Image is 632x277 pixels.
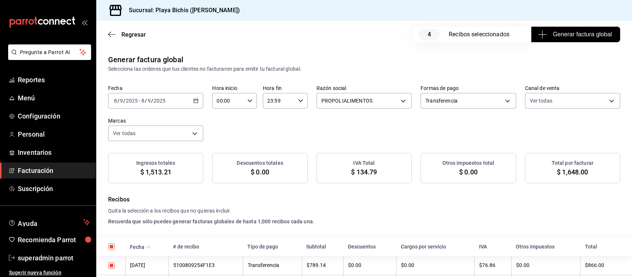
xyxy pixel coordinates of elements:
h3: Ingresos totales [136,159,175,167]
th: Otros impuestos [511,237,580,256]
span: Configuración [18,111,90,121]
th: Cargos por servicio [397,237,475,256]
th: Tipo de pago [243,237,302,256]
h3: Descuentos totales [237,159,283,167]
input: -- [120,98,123,104]
h4: Recuerda que sólo puedes generar facturas globales de hasta 1,000 recibos cada una. [108,218,620,226]
span: Pregunta a Parrot AI [20,49,80,56]
input: -- [147,98,151,104]
span: 4 [419,29,440,40]
span: Facturación [18,166,90,176]
span: $ 0.00 [459,167,478,177]
th: $0.00 [511,256,580,275]
h3: Sucursal: Playa Bichis ([PERSON_NAME]) [123,6,240,15]
span: Ayuda [18,218,80,227]
button: Pregunta a Parrot AI [8,44,91,60]
span: / [145,98,147,104]
span: $ 1,513.21 [140,167,171,177]
span: Fecha [130,244,151,250]
div: Selecciona las ordenes que tus clientes no facturaron para emitir tu factural global. [108,65,620,73]
span: Generar factura global [539,30,612,39]
th: Subtotal [302,237,344,256]
span: / [117,98,120,104]
span: / [151,98,153,104]
span: Menú [18,93,90,103]
div: Generar factura global [108,54,183,65]
span: Reportes [18,75,90,85]
button: Regresar [108,31,146,38]
th: $0.00 [397,256,475,275]
span: / [123,98,126,104]
h3: Total por facturar [552,159,593,167]
span: - [139,98,140,104]
div: 5100809254F1E3 [173,262,238,268]
th: $0.00 [344,256,397,275]
span: Ver todas [113,130,136,137]
span: $ 0.00 [251,167,269,177]
th: [DATE] [126,256,169,275]
button: Generar factura global [531,27,620,42]
span: Suscripción [18,184,90,194]
label: Formas de pago [421,86,516,91]
div: PROPOLIALIMENTOS [317,93,412,109]
input: -- [114,98,117,104]
div: Recibos seleccionados [449,30,516,39]
span: Ver todas [530,97,552,104]
label: Fecha [108,86,203,91]
label: Hora fin [263,86,308,91]
span: Recomienda Parrot [18,235,90,245]
span: Personal [18,129,90,139]
div: Transferencia [421,93,516,109]
th: $76.86 [475,256,512,275]
button: open_drawer_menu [81,19,87,25]
h4: Quita la selección a los recibos que no quieras incluir. [108,207,620,215]
h3: IVA Total [353,159,375,167]
th: Transferencia [243,256,302,275]
label: Hora inicio [212,86,257,91]
input: -- [141,98,145,104]
h3: Otros impuestos total [442,159,495,167]
input: ---- [153,98,166,104]
th: Descuentos [344,237,397,256]
label: Canal de venta [525,86,620,91]
span: Sugerir nueva función [9,269,90,277]
span: $ 134.79 [351,167,377,177]
label: Razón social [317,86,412,91]
input: ---- [126,98,138,104]
th: # de recibo [168,237,243,256]
span: Inventarios [18,147,90,157]
label: Marcas [108,118,203,123]
th: $789.14 [302,256,344,275]
span: superadmin parrot [18,253,90,263]
span: Regresar [121,31,146,38]
th: Total [581,237,632,256]
th: IVA [475,237,512,256]
span: $ 1,648.00 [557,167,588,177]
h4: Recibos [108,195,620,204]
th: $866.00 [581,256,632,275]
a: Pregunta a Parrot AI [5,54,91,61]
